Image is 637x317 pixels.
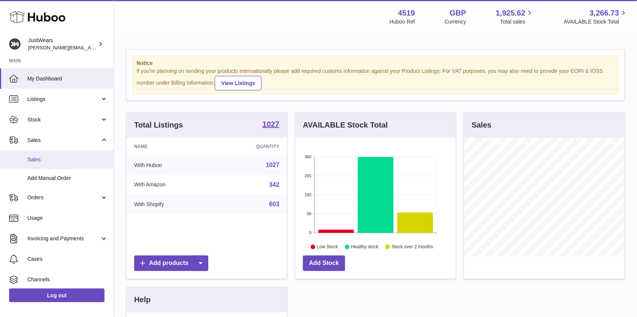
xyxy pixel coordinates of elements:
span: Usage [27,214,108,222]
div: JustWears [28,37,97,51]
text: 95 [307,211,311,216]
div: If you're planning on sending your products internationally please add required customs informati... [136,68,615,90]
span: 3,266.73 [589,8,619,18]
text: 0 [309,230,311,235]
a: Log out [9,289,105,302]
span: Cases [27,255,108,263]
a: 1027 [266,162,279,168]
span: Invoicing and Payments [27,235,100,242]
strong: 1027 [263,120,280,128]
span: Stock [27,116,100,123]
a: 1027 [263,120,280,129]
strong: 4519 [398,8,415,18]
span: My Dashboard [27,75,108,82]
a: 342 [269,181,279,188]
text: 190 [304,192,311,197]
text: Stock over 2 months [391,244,433,249]
img: josh@just-wears.com [9,38,21,50]
h3: Total Listings [134,120,183,130]
a: 3,266.73 AVAILABLE Stock Total [564,8,628,25]
span: Add Manual Order [27,175,108,182]
a: 603 [269,201,279,207]
td: With Shopify [127,194,214,214]
span: Listings [27,96,100,103]
div: Currency [445,18,466,25]
span: AVAILABLE Stock Total [564,18,628,25]
th: Quantity [214,138,287,155]
text: Healthy stock [351,244,379,249]
span: Sales [27,156,108,163]
span: Sales [27,137,100,144]
h3: AVAILABLE Stock Total [303,120,388,130]
div: Huboo Ref [390,18,415,25]
strong: GBP [450,8,466,18]
a: View Listings [215,76,261,90]
span: Total sales [500,18,534,25]
text: 285 [304,173,311,178]
span: Channels [27,276,108,283]
a: Add Stock [303,255,345,271]
th: Name [127,138,214,155]
td: With Huboo [127,155,214,175]
a: Add products [134,255,208,271]
span: 1,925.62 [496,8,526,18]
a: 1,925.62 Total sales [496,8,534,25]
h3: Help [134,295,151,305]
h3: Sales [472,120,491,130]
strong: Notice [136,60,615,67]
span: [PERSON_NAME][EMAIL_ADDRESS][DOMAIN_NAME] [28,44,152,50]
text: Low Stock [317,244,338,249]
span: Orders [27,194,100,201]
text: 380 [304,155,311,159]
td: With Amazon [127,175,214,195]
